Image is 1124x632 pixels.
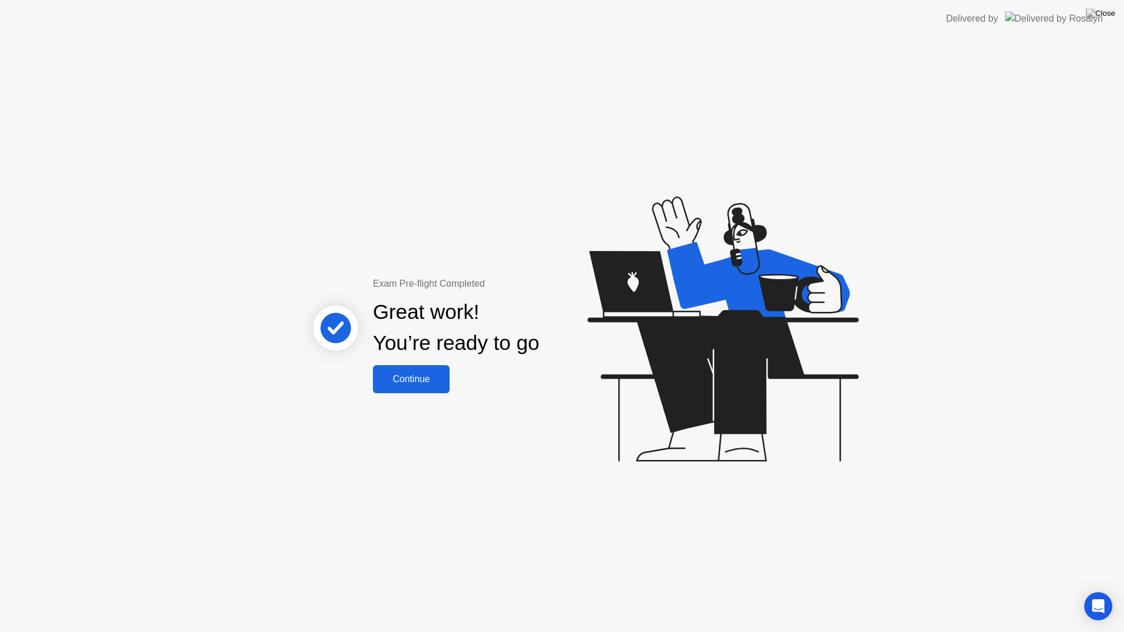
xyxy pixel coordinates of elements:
img: Close [1086,9,1115,18]
button: Continue [373,365,450,393]
img: Delivered by Rosalyn [1005,12,1103,25]
div: Open Intercom Messenger [1084,592,1112,620]
div: Continue [376,374,446,384]
div: Great work! You’re ready to go [373,297,539,359]
div: Exam Pre-flight Completed [373,277,615,291]
div: Delivered by [946,12,998,26]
